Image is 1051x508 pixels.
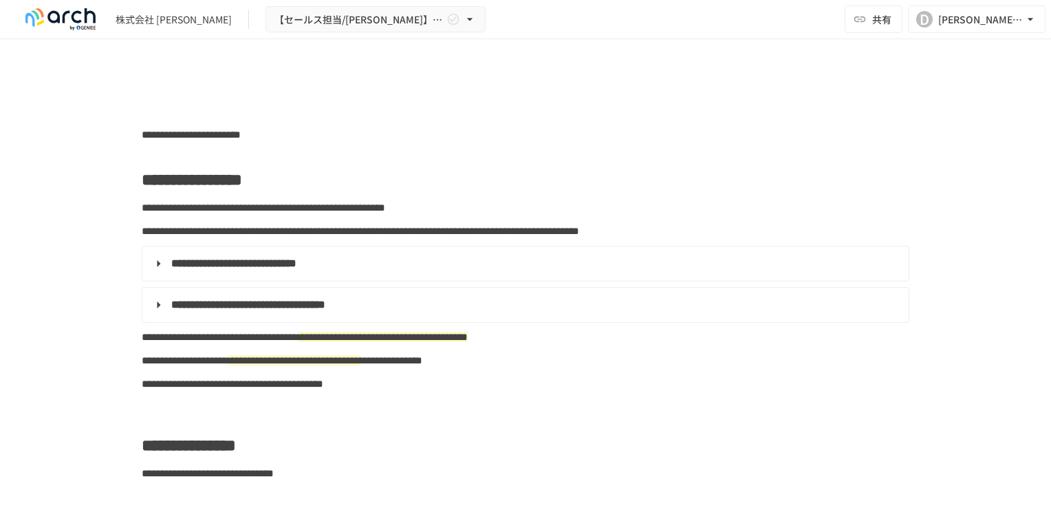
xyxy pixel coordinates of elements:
div: 株式会社 [PERSON_NAME] [116,12,232,27]
button: 共有 [845,6,902,33]
span: 【セールス担当/[PERSON_NAME]】株式会社 [PERSON_NAME]_初期設定サポート [274,11,444,28]
div: D [916,11,933,28]
span: 共有 [872,12,891,27]
img: logo-default@2x-9cf2c760.svg [17,8,105,30]
div: [PERSON_NAME][EMAIL_ADDRESS][DOMAIN_NAME] [938,11,1023,28]
button: D[PERSON_NAME][EMAIL_ADDRESS][DOMAIN_NAME] [908,6,1045,33]
button: 【セールス担当/[PERSON_NAME]】株式会社 [PERSON_NAME]_初期設定サポート [266,6,486,33]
